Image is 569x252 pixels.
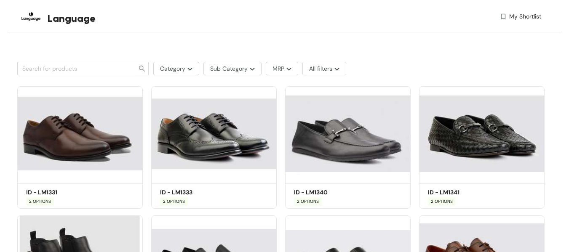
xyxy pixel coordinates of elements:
[160,197,188,206] span: 2 OPTIONS
[135,62,149,75] button: search
[500,12,507,21] img: wishlist
[294,188,366,197] h5: ID - LM1340
[309,64,332,73] span: All filters
[17,86,143,181] img: 09708725-278f-45f5-86b2-1929bbe12f43
[160,64,185,73] span: Category
[26,188,98,197] h5: ID - LM1331
[48,11,96,26] span: Language
[419,86,545,181] img: 9d38c770-8ac2-4f8f-ac2f-1917b84d03ba
[210,64,248,73] span: Sub Category
[332,67,339,71] img: more-options
[302,62,346,75] button: All filtersmore-options
[135,65,148,72] span: search
[17,3,45,31] img: Buyer Portal
[285,86,411,181] img: f65cf7f9-bd93-4c3e-a50d-cd800b8ae6f0
[22,64,124,73] input: Search for products
[428,197,456,206] span: 2 OPTIONS
[153,62,199,75] button: Categorymore-options
[26,197,54,206] span: 2 OPTIONS
[151,86,277,181] img: 012485bd-c58e-4336-859e-b7816d737e90
[428,188,500,197] h5: ID - LM1341
[160,188,232,197] h5: ID - LM1333
[203,62,262,75] button: Sub Categorymore-options
[272,64,284,73] span: MRP
[284,67,291,71] img: more-options
[185,67,192,71] img: more-options
[294,197,322,206] span: 2 OPTIONS
[248,67,255,71] img: more-options
[266,62,298,75] button: MRPmore-options
[509,12,541,21] span: My Shortlist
